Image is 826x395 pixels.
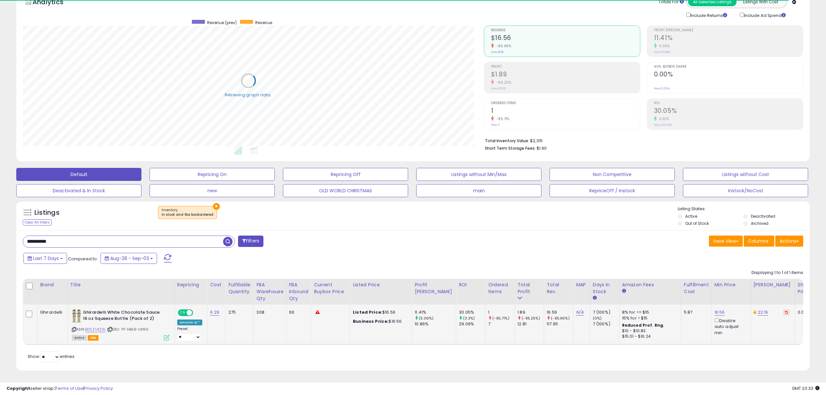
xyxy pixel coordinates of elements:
div: 117.95 [547,321,573,327]
span: Compared to: [68,256,98,262]
div: 308 [256,309,281,315]
small: Prev: $118 [491,50,503,54]
div: Ship Price [798,281,811,295]
div: FBA inbound Qty [289,281,309,302]
div: $16.56 [353,319,407,324]
div: Disable auto adjust min [714,317,746,336]
strong: Copyright [7,385,30,391]
button: Listings without Min/Max [416,168,541,181]
label: Active [685,213,697,219]
span: All listings currently available for purchase on Amazon [72,335,87,341]
div: 0.00 [798,309,808,315]
a: B01LZUKZ3L [85,327,106,332]
div: 5.87 [684,309,707,315]
div: Displaying 1 to 1 of 1 items [752,270,803,276]
div: Preset: [177,327,203,341]
span: Revenue [491,29,640,32]
div: Amazon Fees [622,281,678,288]
div: Include Returns [681,11,735,19]
div: 29.09% [459,321,485,327]
span: Profit [PERSON_NAME] [654,29,803,32]
button: Instock/NoCost [683,184,808,197]
small: (-85.96%) [551,316,569,321]
div: 30.05% [459,309,485,315]
button: Actions [775,236,803,247]
small: -85.71% [494,116,510,121]
div: Total Rev. [547,281,570,295]
div: FBA Warehouse Qty [256,281,283,302]
div: 8% for <= $15 [622,309,676,315]
div: Current Buybox Price [314,281,347,295]
div: in stock and fba backordered [162,212,213,217]
small: (-85.71%) [492,316,509,321]
div: 10.86% [415,321,456,327]
div: MAP [576,281,587,288]
span: FBA [88,335,99,341]
label: Deactivated [751,213,775,219]
span: Columns [748,238,768,244]
button: RepriceOff / Instock [550,184,675,197]
small: -85.96% [494,44,512,48]
button: Default [16,168,141,181]
div: 60 [289,309,306,315]
small: 3.30% [657,116,669,121]
div: Include Ad Spend [735,11,796,19]
small: (5.06%) [419,316,433,321]
small: (-85.25%) [522,316,540,321]
button: Non Competitive [550,168,675,181]
button: Repricing Off [283,168,408,181]
div: Listed Price [353,281,409,288]
div: Clear All Filters [23,219,52,225]
span: 2025-09-11 23:33 GMT [792,385,819,391]
b: Reduced Prof. Rng. [622,322,665,328]
small: Prev: 0.00% [654,87,670,90]
h2: 1 [491,107,640,116]
div: Days In Stock [593,281,617,295]
div: Ghirardelli [40,309,62,315]
li: $2,315 [485,136,799,144]
div: Profit [PERSON_NAME] [415,281,453,295]
div: $15.01 - $16.24 [622,334,676,339]
label: Out of Stock [685,221,709,226]
div: Repricing [177,281,205,288]
button: Listings without Cost [683,168,808,181]
span: | SKU: YF-HBL6-UX9G [107,327,148,332]
small: Amazon Fees. [622,288,626,294]
div: 16.56 [547,309,573,315]
div: ROI [459,281,483,288]
span: ON [179,310,187,316]
b: Listed Price: [353,309,382,315]
div: Amazon AI * [177,320,203,325]
div: [PERSON_NAME] [753,281,792,288]
div: Ordered Items [488,281,512,295]
span: Avg. Buybox Share [654,65,803,69]
button: OLD WORLD CHRISTMAS [283,184,408,197]
div: seller snap | | [7,386,113,392]
div: 1 [488,309,514,315]
span: Last 7 Days [33,255,59,262]
button: × [213,203,220,210]
div: Fulfillable Quantity [228,281,251,295]
h5: Listings [34,208,60,217]
div: 1.89 [517,309,544,315]
div: 11.41% [415,309,456,315]
small: Prev: 10.86% [654,50,670,54]
button: Aug-28 - Sep-03 [100,253,157,264]
div: 7 [488,321,514,327]
span: Inventory : [162,208,213,217]
small: (0%) [593,316,602,321]
div: Cost [210,281,223,288]
h2: 11.41% [654,34,803,43]
h2: $1.89 [491,71,640,79]
div: 12.81 [517,321,544,327]
div: 275 [228,309,248,315]
div: ASIN: [72,309,169,340]
h2: 30.05% [654,107,803,116]
div: 7 (100%) [593,321,619,327]
a: 16.56 [714,309,725,316]
a: Terms of Use [56,385,83,391]
small: Prev: 7 [491,123,500,127]
small: Days In Stock. [593,295,597,301]
button: new [150,184,275,197]
small: Prev: $12.81 [491,87,506,90]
